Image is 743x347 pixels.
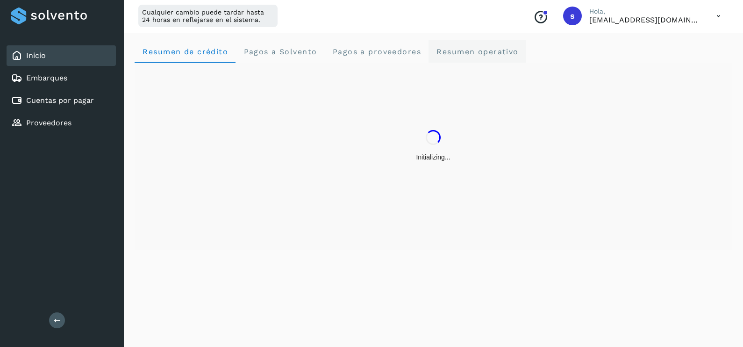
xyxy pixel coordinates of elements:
[26,96,94,105] a: Cuentas por pagar
[7,45,116,66] div: Inicio
[589,7,701,15] p: Hola,
[332,47,421,56] span: Pagos a proveedores
[142,47,228,56] span: Resumen de crédito
[26,51,46,60] a: Inicio
[589,15,701,24] p: smedina@niagarawater.com
[7,113,116,133] div: Proveedores
[243,47,317,56] span: Pagos a Solvento
[26,73,67,82] a: Embarques
[7,90,116,111] div: Cuentas por pagar
[436,47,519,56] span: Resumen operativo
[138,5,278,27] div: Cualquier cambio puede tardar hasta 24 horas en reflejarse en el sistema.
[26,118,71,127] a: Proveedores
[7,68,116,88] div: Embarques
